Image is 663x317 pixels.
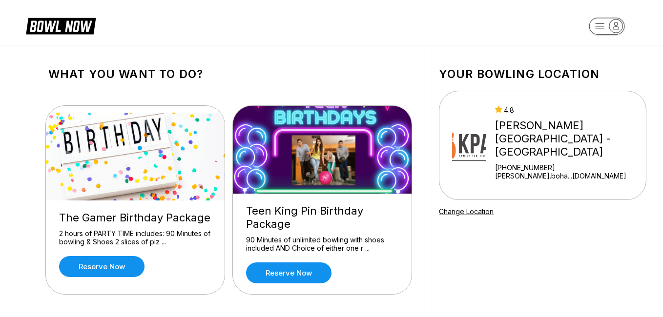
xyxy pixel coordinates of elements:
[48,67,409,81] h1: What you want to do?
[246,262,331,283] a: Reserve now
[452,109,486,182] img: Kingpin's Alley - South Glens Falls
[495,119,642,158] div: [PERSON_NAME][GEOGRAPHIC_DATA] - [GEOGRAPHIC_DATA]
[439,207,494,216] a: Change Location
[495,172,642,180] a: [PERSON_NAME].boha...[DOMAIN_NAME]
[59,211,211,224] div: The Gamer Birthday Package
[495,106,642,114] div: 4.8
[246,204,398,231] div: Teen King Pin Birthday Package
[46,113,226,200] img: The Gamer Birthday Package
[59,229,211,246] div: 2 hours of PARTY TIME includes: 90 Minutes of bowling & Shoes 2 slices of piz ...
[439,67,646,81] h1: Your bowling location
[495,163,642,172] div: [PHONE_NUMBER]
[233,106,413,194] img: Teen King Pin Birthday Package
[246,236,398,253] div: 90 Minutes of unlimited bowling with shoes included AND Choice of either one r ...
[59,256,145,277] a: Reserve now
